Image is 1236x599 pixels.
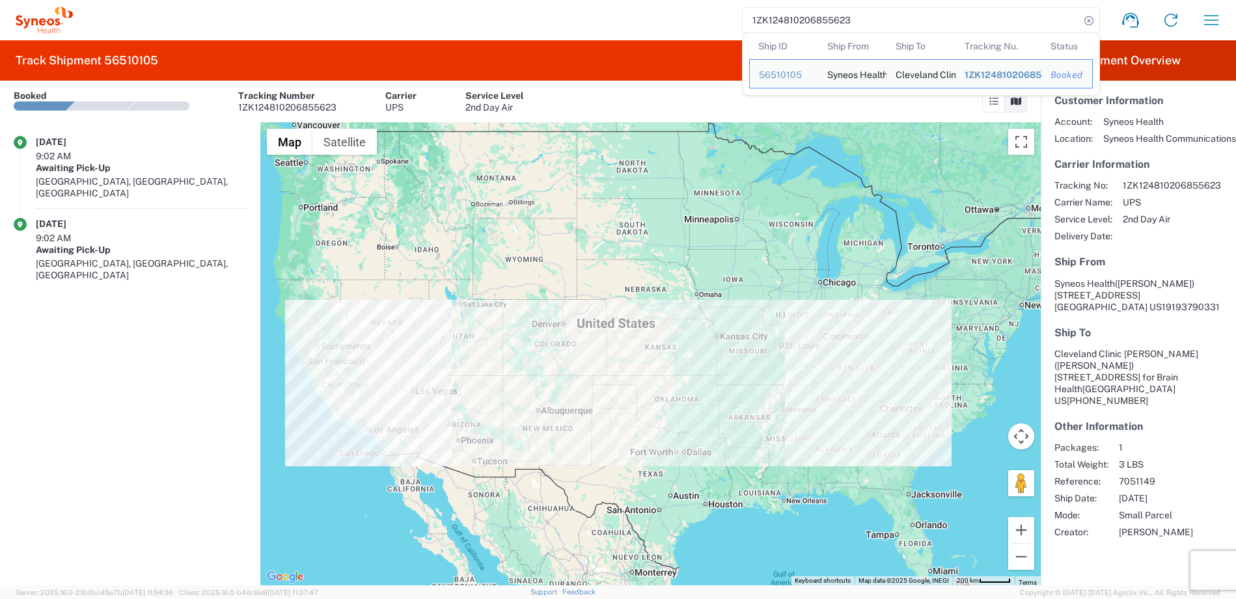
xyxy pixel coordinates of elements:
[1008,470,1034,496] button: Drag Pegman onto the map to open Street View
[1019,579,1037,586] a: Terms
[1123,180,1221,191] span: 1ZK124810206855623
[238,90,336,101] div: Tracking Number
[1119,492,1193,504] span: [DATE]
[1054,230,1112,242] span: Delivery Date:
[1054,196,1112,208] span: Carrier Name:
[179,589,318,596] span: Client: 2025.16.0-b4dc8a9
[1054,509,1108,521] span: Mode:
[1041,40,1236,81] header: Shipment Overview
[385,90,417,101] div: Carrier
[1054,278,1222,313] address: [GEOGRAPHIC_DATA] US
[1119,442,1193,453] span: 1
[1020,587,1220,598] span: Copyright © [DATE]-[DATE] Agistix Inc., All Rights Reserved
[1054,290,1140,300] span: [STREET_ADDRESS]
[36,136,101,148] div: [DATE]
[36,150,101,162] div: 9:02 AM
[1008,544,1034,570] button: Zoom out
[385,101,417,113] div: UPS
[1115,278,1194,289] span: ([PERSON_NAME])
[36,258,247,281] div: [GEOGRAPHIC_DATA], [GEOGRAPHIC_DATA], [GEOGRAPHIC_DATA]
[1123,196,1221,208] span: UPS
[238,101,336,113] div: 1ZK124810206855623
[858,577,949,584] span: Map data ©2025 Google, INEGI
[16,53,158,68] h2: Track Shipment 56510105
[1054,442,1108,453] span: Packages:
[36,232,101,244] div: 9:02 AM
[1054,526,1108,538] span: Creator:
[1119,526,1193,538] span: [PERSON_NAME]
[1008,423,1034,449] button: Map camera controls
[1054,420,1222,433] h5: Other Information
[264,568,307,585] img: Google
[749,33,1099,95] table: Search Results
[267,129,312,155] button: Show street map
[1008,517,1034,543] button: Zoom in
[957,577,979,584] span: 200 km
[465,90,524,101] div: Service Level
[1119,475,1193,487] span: 7051149
[36,244,247,256] div: Awaiting Pick-Up
[268,589,318,596] span: [DATE] 11:37:47
[1067,395,1148,406] span: [PHONE_NUMBER]
[795,576,851,585] button: Keyboard shortcuts
[1054,158,1222,170] h5: Carrier Information
[759,69,809,81] div: 56510105
[1054,94,1222,107] h5: Customer Information
[264,568,307,585] a: Open this area in Google Maps (opens a new window)
[1054,116,1093,127] span: Account:
[312,129,377,155] button: Show satellite imagery
[1051,69,1083,81] div: Booked
[36,176,247,199] div: [GEOGRAPHIC_DATA], [GEOGRAPHIC_DATA], [GEOGRAPHIC_DATA]
[1123,213,1221,225] span: 2nd Day Air
[36,162,247,174] div: Awaiting Pick-Up
[749,33,818,59] th: Ship ID
[1119,459,1193,470] span: 3 LBS
[1054,360,1134,371] span: ([PERSON_NAME])
[1162,302,1220,312] span: 19193790331
[1054,133,1093,144] span: Location:
[955,33,1041,59] th: Tracking Nu.
[965,70,1065,80] span: 1ZK124810206855623
[1054,278,1115,289] span: Syneos Health
[1054,475,1108,487] span: Reference:
[1054,348,1222,406] address: [GEOGRAPHIC_DATA] US
[562,588,596,596] a: Feedback
[953,576,1015,585] button: Map Scale: 200 km per 45 pixels
[122,589,173,596] span: [DATE] 11:54:36
[16,589,173,596] span: Server: 2025.16.0-21b0bc45e7b
[1054,256,1222,268] h5: Ship From
[886,33,955,59] th: Ship To
[1119,509,1193,521] span: Small Parcel
[1054,180,1112,191] span: Tracking No:
[1054,326,1222,339] h5: Ship To
[530,588,563,596] a: Support
[1054,459,1108,470] span: Total Weight:
[743,8,1080,33] input: Shipment, tracking or reference number
[827,60,878,88] div: Syneos Health
[896,60,946,88] div: Cleveland Clinic Lou Ruvo
[1054,349,1198,394] span: Cleveland Clinic [PERSON_NAME] [STREET_ADDRESS] for Brain Health
[36,218,101,230] div: [DATE]
[1054,492,1108,504] span: Ship Date:
[1008,129,1034,155] button: Toggle fullscreen view
[965,69,1032,81] div: 1ZK124810206855623
[1054,213,1112,225] span: Service Level:
[465,101,524,113] div: 2nd Day Air
[818,33,887,59] th: Ship From
[1041,33,1093,59] th: Status
[14,90,47,101] div: Booked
